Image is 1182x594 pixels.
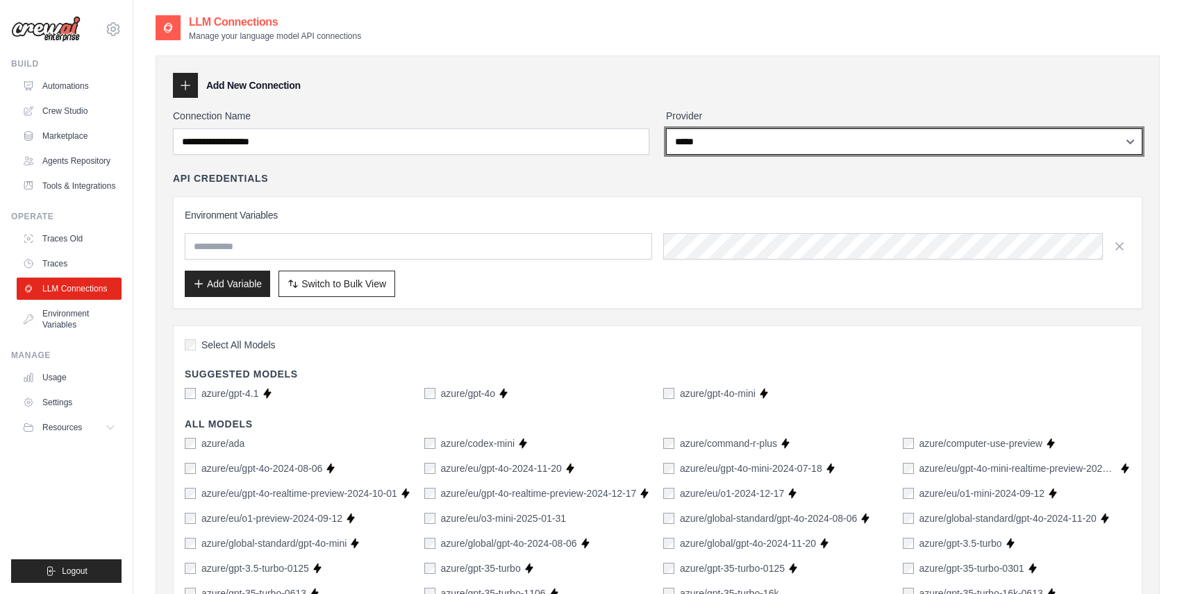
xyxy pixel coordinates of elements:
[441,486,637,500] label: azure/eu/gpt-4o-realtime-preview-2024-12-17
[680,461,822,475] label: azure/eu/gpt-4o-mini-2024-07-18
[441,536,577,550] label: azure/global/gpt-4o-2024-08-06
[441,561,521,575] label: azure/gpt-35-turbo
[42,422,82,433] span: Resources
[185,488,196,499] input: azure/eu/gpt-4o-realtime-preview-2024-10-01
[17,416,122,439] button: Resources
[185,388,196,399] input: azure/gpt-4.1
[441,461,562,475] label: azure/eu/gpt-4o-2024-11-20
[185,339,196,350] input: Select All Models
[663,388,674,399] input: azure/gpt-4o-mini
[201,561,309,575] label: azure/gpt-3.5-turbo-0125
[680,536,816,550] label: azure/global/gpt-4o-2024-11-20
[424,463,435,474] input: azure/eu/gpt-4o-2024-11-20
[62,566,88,577] span: Logout
[663,563,674,574] input: azure/gpt-35-turbo-0125
[424,438,435,449] input: azure/codex-mini
[11,559,122,583] button: Logout
[919,486,1045,500] label: azure/eu/o1-mini-2024-09-12
[903,538,914,549] input: azure/gpt-3.5-turbo
[441,436,515,450] label: azure/codex-mini
[201,511,342,525] label: azure/eu/o1-preview-2024-09-12
[424,538,435,549] input: azure/global/gpt-4o-2024-08-06
[11,350,122,361] div: Manage
[17,228,122,250] a: Traces Old
[919,461,1117,475] label: azure/eu/gpt-4o-mini-realtime-preview-2024-12-17
[301,277,386,291] span: Switch to Bulk View
[17,253,122,275] a: Traces
[17,391,122,414] a: Settings
[185,513,196,524] input: azure/eu/o1-preview-2024-09-12
[189,31,361,42] p: Manage your language model API connections
[278,271,395,297] button: Switch to Bulk View
[185,463,196,474] input: azure/eu/gpt-4o-2024-08-06
[919,561,1024,575] label: azure/gpt-35-turbo-0301
[663,538,674,549] input: azure/global/gpt-4o-2024-11-20
[17,150,122,172] a: Agents Repository
[185,417,1131,431] h4: All Models
[680,511,857,525] label: azure/global-standard/gpt-4o-2024-08-06
[919,536,1002,550] label: azure/gpt-3.5-turbo
[424,388,435,399] input: azure/gpt-4o
[11,211,122,222] div: Operate
[919,436,1042,450] label: azure/computer-use-preview
[173,171,268,185] h4: API Credentials
[11,58,122,69] div: Build
[919,511,1097,525] label: azure/global-standard/gpt-4o-2024-11-20
[206,78,301,92] h3: Add New Connection
[17,175,122,197] a: Tools & Integrations
[11,16,81,42] img: Logo
[680,561,785,575] label: azure/gpt-35-turbo-0125
[666,109,1142,123] label: Provider
[17,125,122,147] a: Marketplace
[424,513,435,524] input: azure/eu/o3-mini-2025-01-31
[663,513,674,524] input: azure/global-standard/gpt-4o-2024-08-06
[201,536,347,550] label: azure/global-standard/gpt-4o-mini
[185,208,1131,222] h3: Environment Variables
[903,563,914,574] input: azure/gpt-35-turbo-0301
[663,488,674,499] input: azure/eu/o1-2024-12-17
[185,538,196,549] input: azure/global-standard/gpt-4o-mini
[185,563,196,574] input: azure/gpt-3.5-turbo-0125
[680,387,756,400] label: azure/gpt-4o-mini
[680,486,784,500] label: azure/eu/o1-2024-12-17
[424,488,435,499] input: azure/eu/gpt-4o-realtime-preview-2024-12-17
[201,338,276,352] span: Select All Models
[17,278,122,300] a: LLM Connections
[680,436,777,450] label: azure/command-r-plus
[201,486,397,500] label: azure/eu/gpt-4o-realtime-preview-2024-10-01
[441,387,496,400] label: azure/gpt-4o
[663,438,674,449] input: azure/command-r-plus
[441,511,567,525] label: azure/eu/o3-mini-2025-01-31
[17,75,122,97] a: Automations
[903,463,914,474] input: azure/eu/gpt-4o-mini-realtime-preview-2024-12-17
[424,563,435,574] input: azure/gpt-35-turbo
[189,14,361,31] h2: LLM Connections
[903,438,914,449] input: azure/computer-use-preview
[17,303,122,336] a: Environment Variables
[201,436,244,450] label: azure/ada
[903,488,914,499] input: azure/eu/o1-mini-2024-09-12
[173,109,649,123] label: Connection Name
[663,463,674,474] input: azure/eu/gpt-4o-mini-2024-07-18
[185,438,196,449] input: azure/ada
[185,271,270,297] button: Add Variable
[17,100,122,122] a: Crew Studio
[903,513,914,524] input: azure/global-standard/gpt-4o-2024-11-20
[17,366,122,389] a: Usage
[201,387,259,400] label: azure/gpt-4.1
[201,461,322,475] label: azure/eu/gpt-4o-2024-08-06
[185,367,1131,381] h4: Suggested Models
